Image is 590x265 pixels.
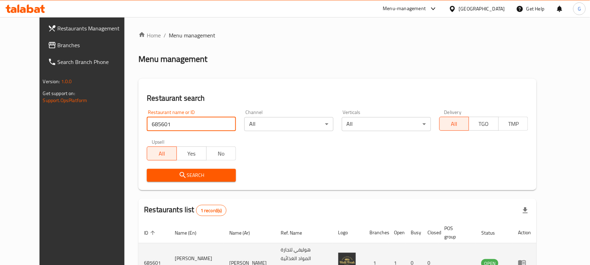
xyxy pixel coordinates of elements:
[364,222,389,243] th: Branches
[444,110,462,115] label: Delivery
[502,119,526,129] span: TMP
[383,5,426,13] div: Menu-management
[180,149,204,159] span: Yes
[42,53,138,70] a: Search Branch Phone
[147,146,177,160] button: All
[138,53,207,65] h2: Menu management
[342,117,431,131] div: All
[498,117,528,131] button: TMP
[152,171,230,180] span: Search
[333,222,364,243] th: Logo
[389,222,405,243] th: Open
[439,117,469,131] button: All
[405,222,422,243] th: Busy
[164,31,166,40] li: /
[459,5,505,13] div: [GEOGRAPHIC_DATA]
[469,117,499,131] button: TGO
[144,229,157,237] span: ID
[61,77,72,86] span: 1.0.0
[209,149,233,159] span: No
[206,146,236,160] button: No
[42,20,138,37] a: Restaurants Management
[138,31,537,40] nav: breadcrumb
[58,24,132,33] span: Restaurants Management
[58,41,132,49] span: Branches
[517,202,534,219] div: Export file
[43,96,87,105] a: Support.OpsPlatform
[244,117,333,131] div: All
[147,117,236,131] input: Search for restaurant name or ID..
[281,229,311,237] span: Ref. Name
[229,229,259,237] span: Name (Ar)
[512,222,537,243] th: Action
[43,89,75,98] span: Get support on:
[196,205,226,216] div: Total records count
[472,119,496,129] span: TGO
[147,93,528,103] h2: Restaurant search
[578,5,581,13] span: G
[442,119,467,129] span: All
[481,229,504,237] span: Status
[58,58,132,66] span: Search Branch Phone
[144,205,226,216] h2: Restaurants list
[42,37,138,53] a: Branches
[445,224,468,241] span: POS group
[150,149,174,159] span: All
[152,139,165,144] label: Upsell
[196,207,226,214] span: 1 record(s)
[177,146,207,160] button: Yes
[147,169,236,182] button: Search
[138,31,161,40] a: Home
[43,77,60,86] span: Version:
[169,31,215,40] span: Menu management
[422,222,439,243] th: Closed
[175,229,206,237] span: Name (En)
